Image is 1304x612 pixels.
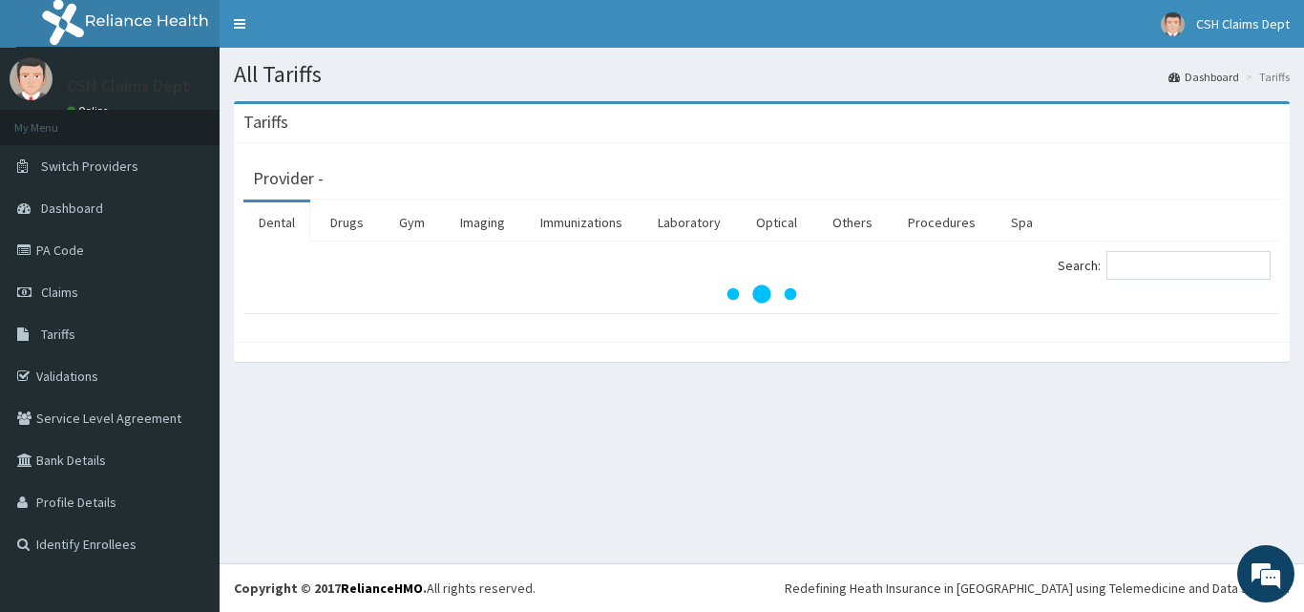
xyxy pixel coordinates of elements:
h3: Tariffs [243,114,288,131]
h3: Provider - [253,170,324,187]
div: Redefining Heath Insurance in [GEOGRAPHIC_DATA] using Telemedicine and Data Science! [785,579,1290,598]
input: Search: [1106,251,1271,280]
h1: All Tariffs [234,62,1290,87]
p: CSH Claims Dept [67,77,190,95]
footer: All rights reserved. [220,563,1304,612]
a: Spa [996,202,1048,243]
span: Dashboard [41,200,103,217]
a: Dashboard [1168,69,1239,85]
a: Others [817,202,888,243]
img: User Image [10,57,53,100]
span: Switch Providers [41,158,138,175]
strong: Copyright © 2017 . [234,580,427,597]
a: Procedures [893,202,991,243]
a: Immunizations [525,202,638,243]
a: Gym [384,202,440,243]
a: Drugs [315,202,379,243]
a: Dental [243,202,310,243]
span: Tariffs [41,326,75,343]
a: RelianceHMO [341,580,423,597]
a: Optical [741,202,812,243]
span: Claims [41,284,78,301]
img: User Image [1161,12,1185,36]
svg: audio-loading [724,256,800,332]
span: CSH Claims Dept [1196,15,1290,32]
li: Tariffs [1241,69,1290,85]
a: Imaging [445,202,520,243]
label: Search: [1058,251,1271,280]
a: Laboratory [642,202,736,243]
a: Online [67,104,113,117]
